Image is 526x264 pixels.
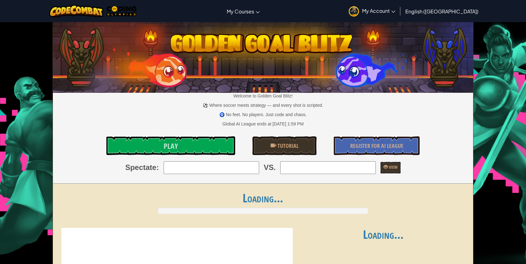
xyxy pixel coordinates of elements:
h1: Loading... [53,191,473,205]
a: My Courses [224,3,263,20]
span: My Account [362,7,395,14]
span: Play [164,141,178,151]
p: ⚽ Where soccer meets strategy — and every shot is scripted. [53,102,473,108]
a: English ([GEOGRAPHIC_DATA]) [402,3,482,20]
span: English ([GEOGRAPHIC_DATA]) [405,8,478,15]
span: VS. [264,162,276,173]
a: Register for AI League [334,136,420,155]
img: avatar [349,6,359,16]
a: Tutorial [252,136,317,155]
span: Spectate [125,162,156,173]
a: My Account [346,1,398,21]
span: View [388,164,398,170]
p: Welcome to Golden Goal Blitz! [53,93,473,99]
span: : [156,162,159,173]
span: My Courses [227,8,254,15]
img: CodeCombat logo [49,5,104,17]
img: Golden Goal [53,20,473,93]
div: Global AI League ends at [DATE] 1:59 PM [222,121,304,127]
p: 🧿 No feet. No players. Just code and chaos. [53,111,473,118]
span: Tutorial [276,142,299,150]
span: Register for AI League [350,142,403,150]
img: MTO Coding Olympiad logo [107,6,137,16]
